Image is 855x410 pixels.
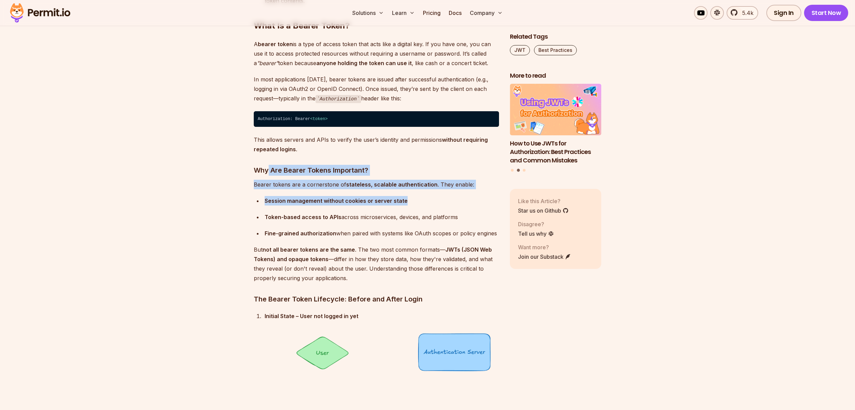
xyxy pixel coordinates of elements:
[254,136,488,153] strong: without requiring repeated logins
[254,246,492,262] strong: JWTs (JSON Web Tokens) and opaque tokens
[766,5,801,21] a: Sign In
[727,6,758,20] a: 5.4k
[316,60,412,66] strong: anyone holding the token can use it
[518,220,554,228] p: Disagree?
[518,253,571,261] a: Join our Substack
[518,207,569,215] a: Star us on Github
[510,84,602,165] a: How to Use JWTs for Authorization: Best Practices and Common MistakesHow to Use JWTs for Authoriz...
[518,197,569,205] p: Like this Article?
[316,95,361,103] code: Authorization
[263,246,355,253] strong: not all bearer tokens are the same
[313,117,325,121] span: token
[7,1,73,24] img: Permit logo
[420,6,443,20] a: Pricing
[254,39,499,68] p: A is a type of access token that acts like a digital key. If you have one, you can use it to acce...
[518,230,554,238] a: Tell us why
[254,245,499,283] p: But . The two most common formats— —differ in how they store data, how they're validated, and wha...
[510,33,602,41] h2: Related Tags
[265,230,336,237] strong: Fine-grained authorization
[446,6,464,20] a: Docs
[254,180,499,189] p: Bearer tokens are a cornerstone of . They enable:
[346,181,438,188] strong: stateless, scalable authentication
[804,5,849,21] a: Start Now
[523,169,526,172] button: Go to slide 3
[534,45,577,55] a: Best Practices
[257,60,278,66] em: "bearer"
[517,169,520,172] button: Go to slide 2
[510,84,602,165] li: 2 of 3
[510,72,602,80] h2: More to read
[265,229,499,238] div: when paired with systems like OAuth scopes or policy engines
[510,84,602,173] div: Posts
[258,41,293,47] strong: bearer token
[350,6,387,20] button: Solutions
[467,6,505,20] button: Company
[510,139,602,164] h3: How to Use JWTs for Authorization: Best Practices and Common Mistakes
[254,75,499,103] p: In most applications [DATE], bearer tokens are issued after successful authentication (e.g., logg...
[510,45,530,55] a: JWT
[265,214,341,220] strong: Token-based access to APIs
[254,111,499,127] code: Authorization: Bearer
[254,294,499,305] h3: The Bearer Token Lifecycle: Before and After Login
[254,165,499,176] h3: Why Are Bearer Tokens Important?
[265,197,408,204] strong: Session management without cookies or server state
[265,212,499,222] div: across microservices, devices, and platforms
[310,117,327,121] span: < >
[510,84,602,136] img: How to Use JWTs for Authorization: Best Practices and Common Mistakes
[254,135,499,154] p: This allows servers and APIs to verify the user’s identity and permissions .
[511,169,514,172] button: Go to slide 1
[518,243,571,251] p: Want more?
[389,6,417,20] button: Learn
[265,313,358,319] strong: Initial State – User not logged in yet
[738,9,753,17] span: 5.4k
